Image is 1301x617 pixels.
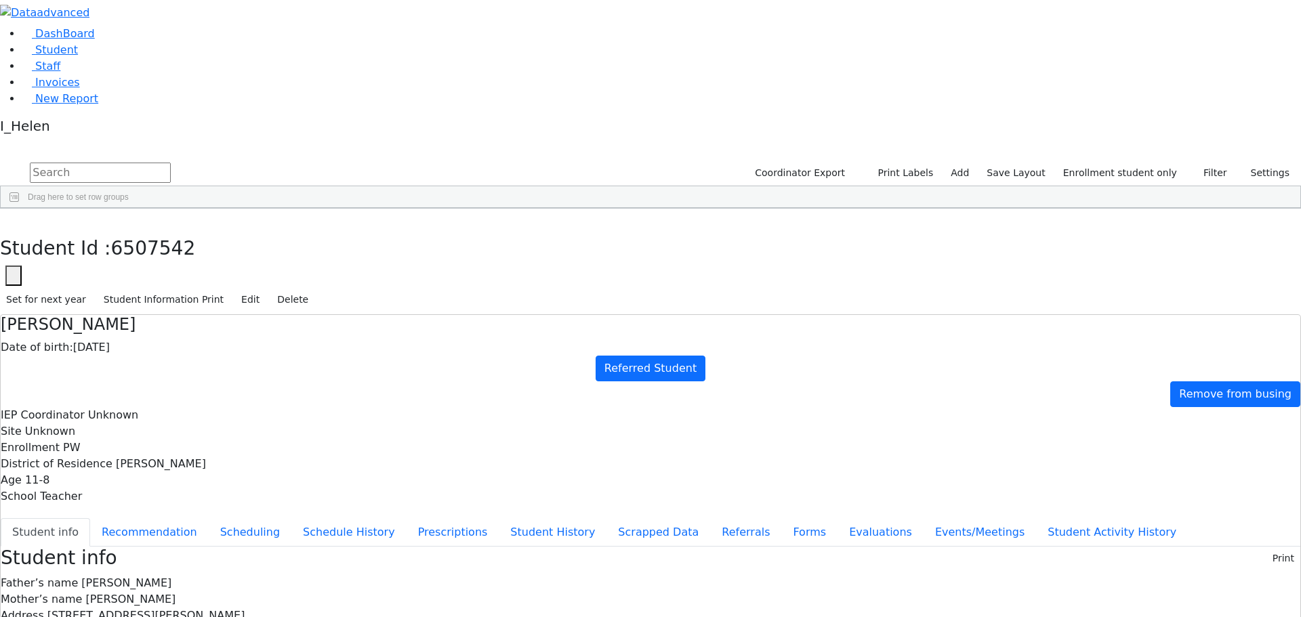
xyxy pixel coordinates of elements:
label: District of Residence [1,456,112,472]
span: Student [35,43,78,56]
span: DashBoard [35,27,95,40]
input: Search [30,163,171,183]
button: Student Information Print [98,289,230,310]
span: Remove from busing [1179,387,1292,400]
span: [PERSON_NAME] [85,593,175,605]
button: Student Activity History [1036,518,1188,547]
span: New Report [35,92,98,105]
a: DashBoard [22,27,95,40]
button: Filter [1186,163,1233,184]
a: Add [945,163,975,184]
span: Staff [35,60,60,72]
button: Coordinator Export [746,163,851,184]
span: Invoices [35,76,80,89]
a: New Report [22,92,98,105]
a: Student [22,43,78,56]
label: Father’s name [1,575,78,591]
label: IEP Coordinator [1,407,85,423]
button: Student History [499,518,606,547]
button: Scheduling [209,518,291,547]
button: Print [1266,548,1300,569]
button: Evaluations [838,518,924,547]
span: [PERSON_NAME] [116,457,206,470]
button: Delete [271,289,314,310]
label: Mother’s name [1,591,82,608]
button: Save Layout [980,163,1051,184]
h3: Student info [1,547,117,570]
button: Scrapped Data [606,518,710,547]
span: Unknown [88,408,138,421]
a: Remove from busing [1170,381,1300,407]
button: Schedule History [291,518,407,547]
button: Edit [235,289,266,310]
label: Site [1,423,22,440]
span: 6507542 [111,237,196,259]
button: Print Labels [862,163,939,184]
button: Forms [781,518,838,547]
label: Date of birth: [1,339,73,356]
button: Settings [1233,163,1296,184]
label: School Teacher [1,488,82,505]
a: Referred Student [596,356,705,381]
h4: [PERSON_NAME] [1,315,1300,335]
a: Invoices [22,76,80,89]
label: Age [1,472,22,488]
label: Enrollment student only [1057,163,1183,184]
button: Recommendation [90,518,209,547]
span: Unknown [25,425,75,438]
label: Enrollment [1,440,60,456]
button: Prescriptions [407,518,499,547]
button: Events/Meetings [924,518,1036,547]
span: [PERSON_NAME] [81,576,171,589]
span: Drag here to set row groups [28,192,129,202]
div: [DATE] [1,339,1300,356]
button: Student info [1,518,90,547]
a: Staff [22,60,60,72]
span: 11-8 [25,473,49,486]
span: PW [63,441,80,454]
button: Referrals [710,518,781,547]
